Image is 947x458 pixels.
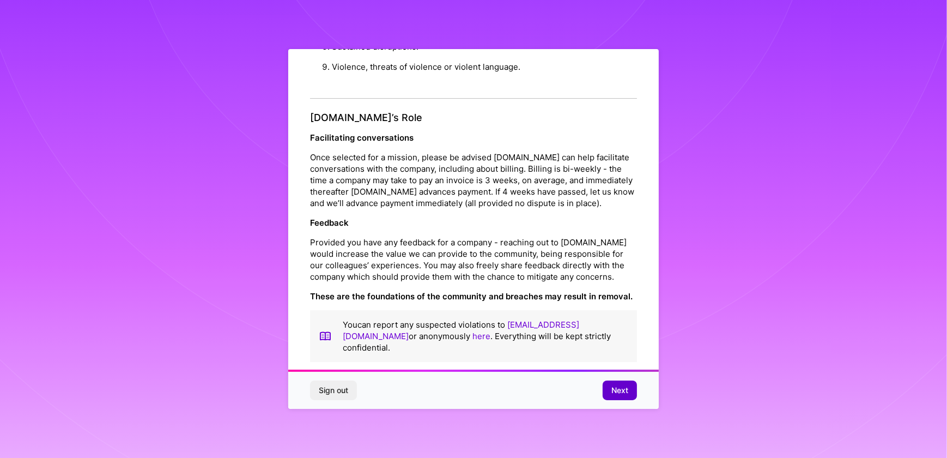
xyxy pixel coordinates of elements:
span: Next [611,385,628,396]
a: [EMAIL_ADDRESS][DOMAIN_NAME] [343,320,579,341]
strong: Feedback [310,218,349,228]
p: Once selected for a mission, please be advised [DOMAIN_NAME] can help facilitate conversations wi... [310,152,637,209]
button: Next [603,381,637,400]
img: book icon [319,319,332,353]
button: Sign out [310,381,357,400]
a: here [472,331,490,341]
h4: [DOMAIN_NAME]’s Role [310,112,637,124]
span: Sign out [319,385,348,396]
p: You can report any suspected violations to or anonymously . Everything will be kept strictly conf... [343,319,628,353]
li: Violence, threats of violence or violent language. [332,57,637,77]
strong: These are the foundations of the community and breaches may result in removal. [310,291,633,302]
strong: Facilitating conversations [310,132,414,143]
p: Provided you have any feedback for a company - reaching out to [DOMAIN_NAME] would increase the v... [310,237,637,282]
